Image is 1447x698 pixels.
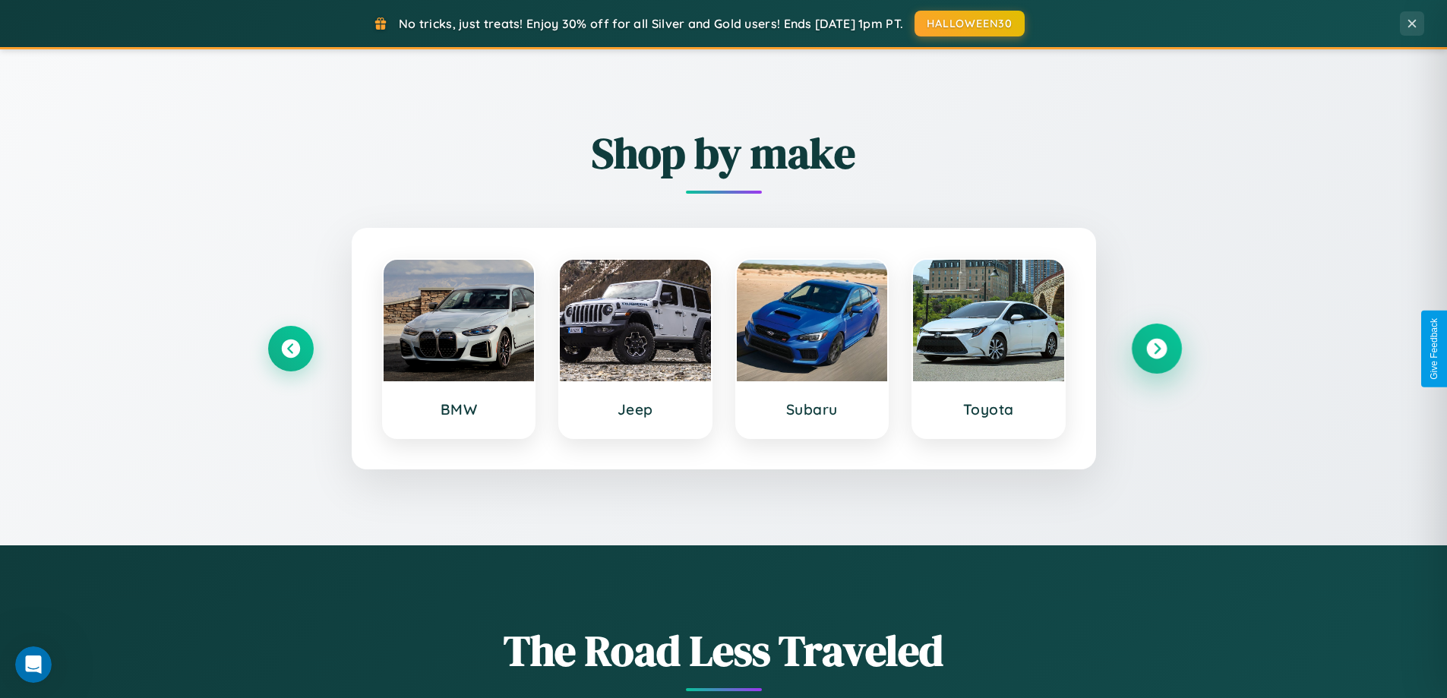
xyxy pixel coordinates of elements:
[575,400,696,418] h3: Jeep
[928,400,1049,418] h3: Toyota
[1429,318,1439,380] div: Give Feedback
[268,621,1180,680] h1: The Road Less Traveled
[15,646,52,683] iframe: Intercom live chat
[399,16,903,31] span: No tricks, just treats! Enjoy 30% off for all Silver and Gold users! Ends [DATE] 1pm PT.
[268,124,1180,182] h2: Shop by make
[915,11,1025,36] button: HALLOWEEN30
[399,400,520,418] h3: BMW
[752,400,873,418] h3: Subaru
